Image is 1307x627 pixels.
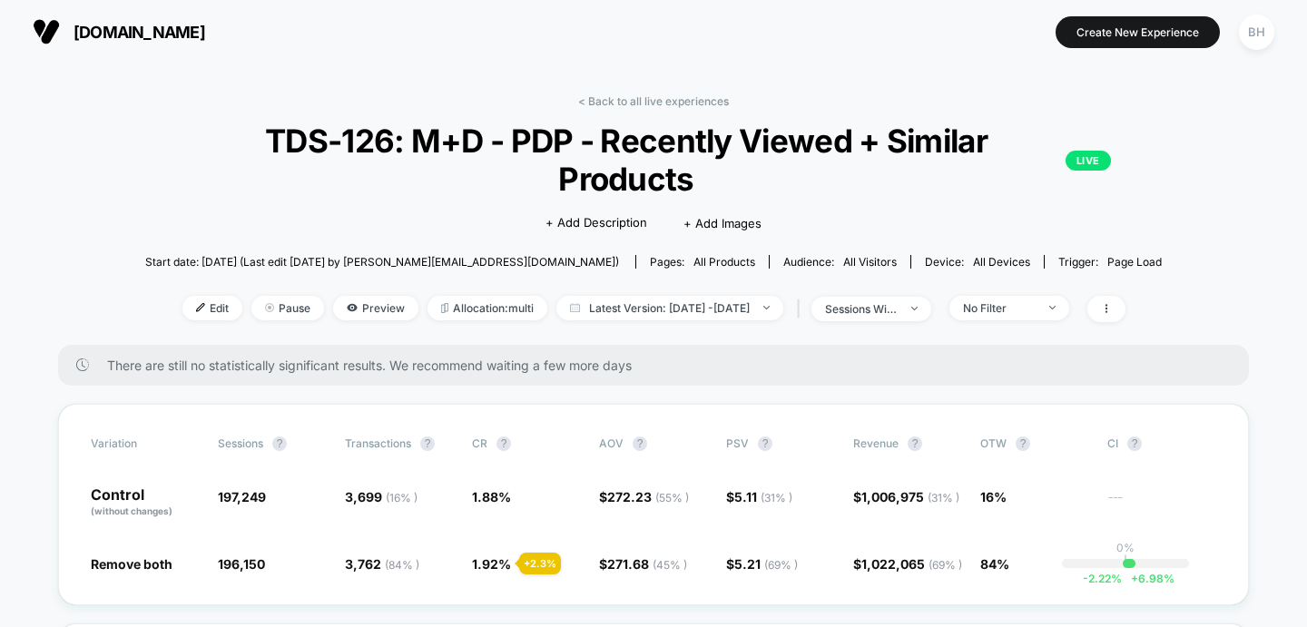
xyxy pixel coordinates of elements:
[145,255,619,269] span: Start date: [DATE] (Last edit [DATE] by [PERSON_NAME][EMAIL_ADDRESS][DOMAIN_NAME])
[218,489,266,505] span: 197,249
[633,436,647,451] button: ?
[1107,255,1162,269] span: Page Load
[74,23,205,42] span: [DOMAIN_NAME]
[911,307,918,310] img: end
[726,436,749,450] span: PSV
[980,556,1009,572] span: 84%
[980,436,1080,451] span: OTW
[607,489,689,505] span: 272.23
[472,556,511,572] span: 1.92 %
[1239,15,1274,50] div: BH
[386,491,418,505] span: ( 16 % )
[345,489,418,505] span: 3,699
[1116,541,1135,554] p: 0%
[545,214,647,232] span: + Add Description
[758,436,772,451] button: ?
[599,489,689,505] span: $
[792,296,811,322] span: |
[107,358,1213,373] span: There are still no statistically significant results. We recommend waiting a few more days
[1066,151,1111,171] p: LIVE
[441,303,448,313] img: rebalance
[761,491,792,505] span: ( 31 % )
[182,296,242,320] span: Edit
[1083,572,1122,585] span: -2.22 %
[734,489,792,505] span: 5.11
[853,556,962,572] span: $
[420,436,435,451] button: ?
[908,436,922,451] button: ?
[472,489,511,505] span: 1.88 %
[333,296,418,320] span: Preview
[825,302,898,316] div: sessions with impression
[980,489,1007,505] span: 16%
[1124,554,1127,568] p: |
[556,296,783,320] span: Latest Version: [DATE] - [DATE]
[726,556,798,572] span: $
[853,436,899,450] span: Revenue
[91,487,200,518] p: Control
[963,301,1036,315] div: No Filter
[578,94,729,108] a: < Back to all live experiences
[1233,14,1280,51] button: BH
[27,17,211,46] button: [DOMAIN_NAME]
[272,436,287,451] button: ?
[1127,436,1142,451] button: ?
[1122,572,1174,585] span: 6.98 %
[650,255,755,269] div: Pages:
[910,255,1044,269] span: Device:
[91,436,191,451] span: Variation
[1107,436,1207,451] span: CI
[265,303,274,312] img: end
[843,255,897,269] span: All Visitors
[196,303,205,312] img: edit
[345,436,411,450] span: Transactions
[251,296,324,320] span: Pause
[783,255,897,269] div: Audience:
[1058,255,1162,269] div: Trigger:
[196,122,1111,198] span: TDS-126: M+D - PDP - Recently Viewed + Similar Products
[973,255,1030,269] span: all devices
[385,558,419,572] span: ( 84 % )
[861,489,959,505] span: 1,006,975
[1016,436,1030,451] button: ?
[91,505,172,516] span: (without changes)
[763,306,770,309] img: end
[726,489,792,505] span: $
[683,216,762,230] span: + Add Images
[929,558,962,572] span: ( 69 % )
[496,436,511,451] button: ?
[218,436,263,450] span: Sessions
[599,556,687,572] span: $
[570,303,580,312] img: calendar
[1049,306,1056,309] img: end
[655,491,689,505] span: ( 55 % )
[928,491,959,505] span: ( 31 % )
[1131,572,1138,585] span: +
[734,556,798,572] span: 5.21
[345,556,419,572] span: 3,762
[861,556,962,572] span: 1,022,065
[607,556,687,572] span: 271.68
[218,556,265,572] span: 196,150
[1107,492,1216,518] span: ---
[653,558,687,572] span: ( 45 % )
[853,489,959,505] span: $
[1056,16,1220,48] button: Create New Experience
[472,436,487,450] span: CR
[764,558,798,572] span: ( 69 % )
[33,18,60,45] img: Visually logo
[599,436,624,450] span: AOV
[91,556,172,572] span: Remove both
[427,296,547,320] span: Allocation: multi
[693,255,755,269] span: all products
[519,553,561,574] div: + 2.3 %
